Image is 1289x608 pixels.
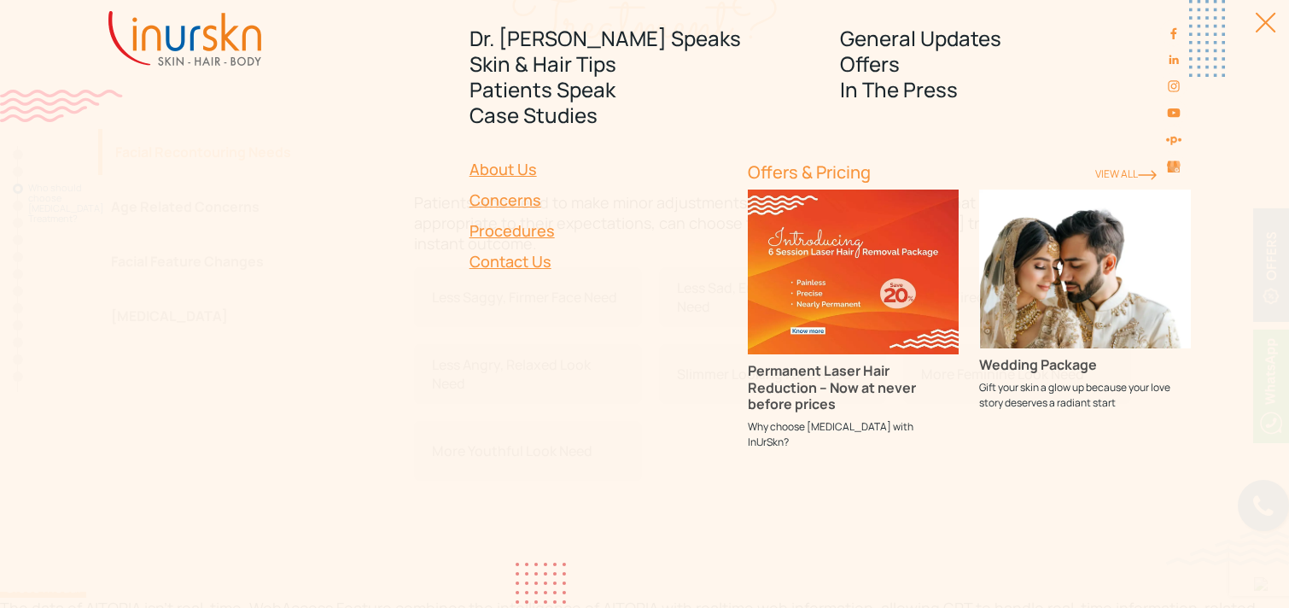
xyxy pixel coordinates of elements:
[979,380,1191,411] p: Gift your skin a glow up because your love story deserves a radiant start
[979,357,1191,373] h3: Wedding Package
[1167,26,1181,40] img: facebook
[748,162,1075,183] h6: Offers & Pricing
[748,419,959,450] p: Why choose [MEDICAL_DATA] with InUrSkn?
[840,26,1191,51] a: General Updates
[1167,161,1181,173] img: Skin-and-Hair-Clinic
[470,154,727,184] a: About Us
[1138,170,1157,180] img: orange-rightarrow
[1165,132,1181,148] img: sejal-saheta-dermatologist
[470,102,820,128] a: Case Studies
[470,51,820,77] a: Skin & Hair Tips
[979,190,1191,348] img: Wedding Package
[1167,106,1181,120] img: youtube
[1167,79,1181,93] img: instagram
[840,77,1191,102] a: In The Press
[470,26,820,51] a: Dr. [PERSON_NAME] Speaks
[470,215,727,246] a: Procedures
[470,184,727,215] a: Concerns
[748,190,959,354] img: Permanent Laser Hair Reduction – Now at never before prices
[470,77,820,102] a: Patients Speak
[840,51,1191,77] a: Offers
[748,363,959,412] h3: Permanent Laser Hair Reduction – Now at never before prices
[470,246,727,277] a: Contact Us
[1167,53,1181,67] img: linkedin
[1095,167,1157,181] a: View ALl
[108,11,261,66] img: inurskn-logo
